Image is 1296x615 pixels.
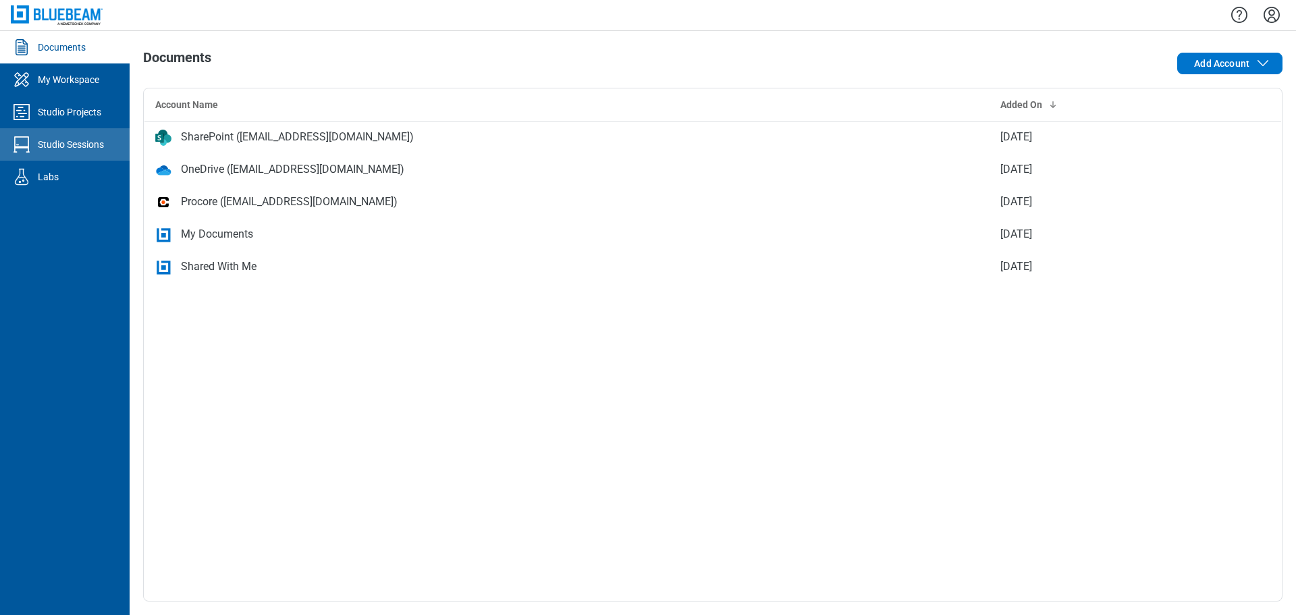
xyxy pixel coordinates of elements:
div: Added On [1000,98,1206,111]
svg: Documents [11,36,32,58]
svg: My Workspace [11,69,32,90]
td: [DATE] [990,186,1217,218]
td: [DATE] [990,153,1217,186]
div: My Workspace [38,73,99,86]
div: My Documents [181,226,253,242]
div: Documents [38,41,86,54]
span: Add Account [1194,57,1249,70]
svg: Studio Projects [11,101,32,123]
div: SharePoint ([EMAIL_ADDRESS][DOMAIN_NAME]) [181,129,414,145]
button: Add Account [1177,53,1282,74]
svg: Labs [11,166,32,188]
svg: Studio Sessions [11,134,32,155]
div: Studio Projects [38,105,101,119]
div: Procore ([EMAIL_ADDRESS][DOMAIN_NAME]) [181,194,398,210]
div: OneDrive ([EMAIL_ADDRESS][DOMAIN_NAME]) [181,161,404,178]
img: Bluebeam, Inc. [11,5,103,25]
td: [DATE] [990,250,1217,283]
table: bb-data-table [144,88,1282,284]
td: [DATE] [990,121,1217,153]
div: Labs [38,170,59,184]
div: Studio Sessions [38,138,104,151]
button: Settings [1261,3,1282,26]
div: Account Name [155,98,979,111]
h1: Documents [143,50,211,72]
td: [DATE] [990,218,1217,250]
div: Shared With Me [181,259,256,275]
